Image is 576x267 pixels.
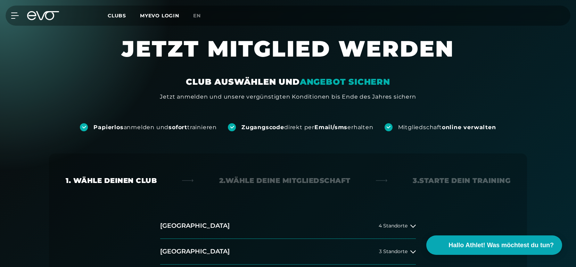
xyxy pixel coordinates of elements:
div: 3. Starte dein Training [413,176,510,185]
h1: JETZT MITGLIED WERDEN [80,35,496,76]
span: en [193,12,201,19]
button: Hallo Athlet! Was möchtest du tun? [426,235,562,255]
a: en [193,12,209,20]
button: [GEOGRAPHIC_DATA]3 Standorte [160,239,416,265]
strong: online verwalten [442,124,496,131]
a: MYEVO LOGIN [140,12,179,19]
a: Clubs [108,12,140,19]
div: CLUB AUSWÄHLEN UND [186,76,390,87]
em: ANGEBOT SICHERN [300,77,390,87]
div: Jetzt anmelden und unsere vergünstigten Konditionen bis Ende des Jahres sichern [160,93,416,101]
strong: sofort [168,124,187,131]
div: 1. Wähle deinen Club [66,176,157,185]
span: Clubs [108,12,126,19]
h2: [GEOGRAPHIC_DATA] [160,222,230,230]
div: anmelden und trainieren [93,124,217,131]
div: direkt per erhalten [241,124,373,131]
strong: Zugangscode [241,124,284,131]
span: 4 Standorte [379,223,408,228]
div: 2. Wähle deine Mitgliedschaft [219,176,351,185]
strong: Papierlos [93,124,123,131]
span: 3 Standorte [379,249,408,254]
span: Hallo Athlet! Was möchtest du tun? [449,241,554,250]
strong: Email/sms [314,124,347,131]
h2: [GEOGRAPHIC_DATA] [160,247,230,256]
div: Mitgliedschaft [398,124,496,131]
button: [GEOGRAPHIC_DATA]4 Standorte [160,213,416,239]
